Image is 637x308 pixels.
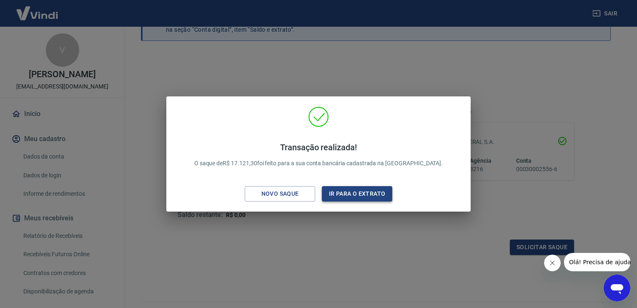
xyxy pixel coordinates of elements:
iframe: Mensagem da empresa [564,253,630,271]
div: Novo saque [251,189,309,199]
iframe: Botão para abrir a janela de mensagens [604,275,630,301]
button: Ir para o extrato [322,186,392,202]
p: O saque de R$ 17.121,30 foi feito para a sua conta bancária cadastrada na [GEOGRAPHIC_DATA]. [194,142,443,168]
span: Olá! Precisa de ajuda? [5,6,70,13]
button: Novo saque [245,186,315,202]
h4: Transação realizada! [194,142,443,152]
iframe: Fechar mensagem [544,255,561,271]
